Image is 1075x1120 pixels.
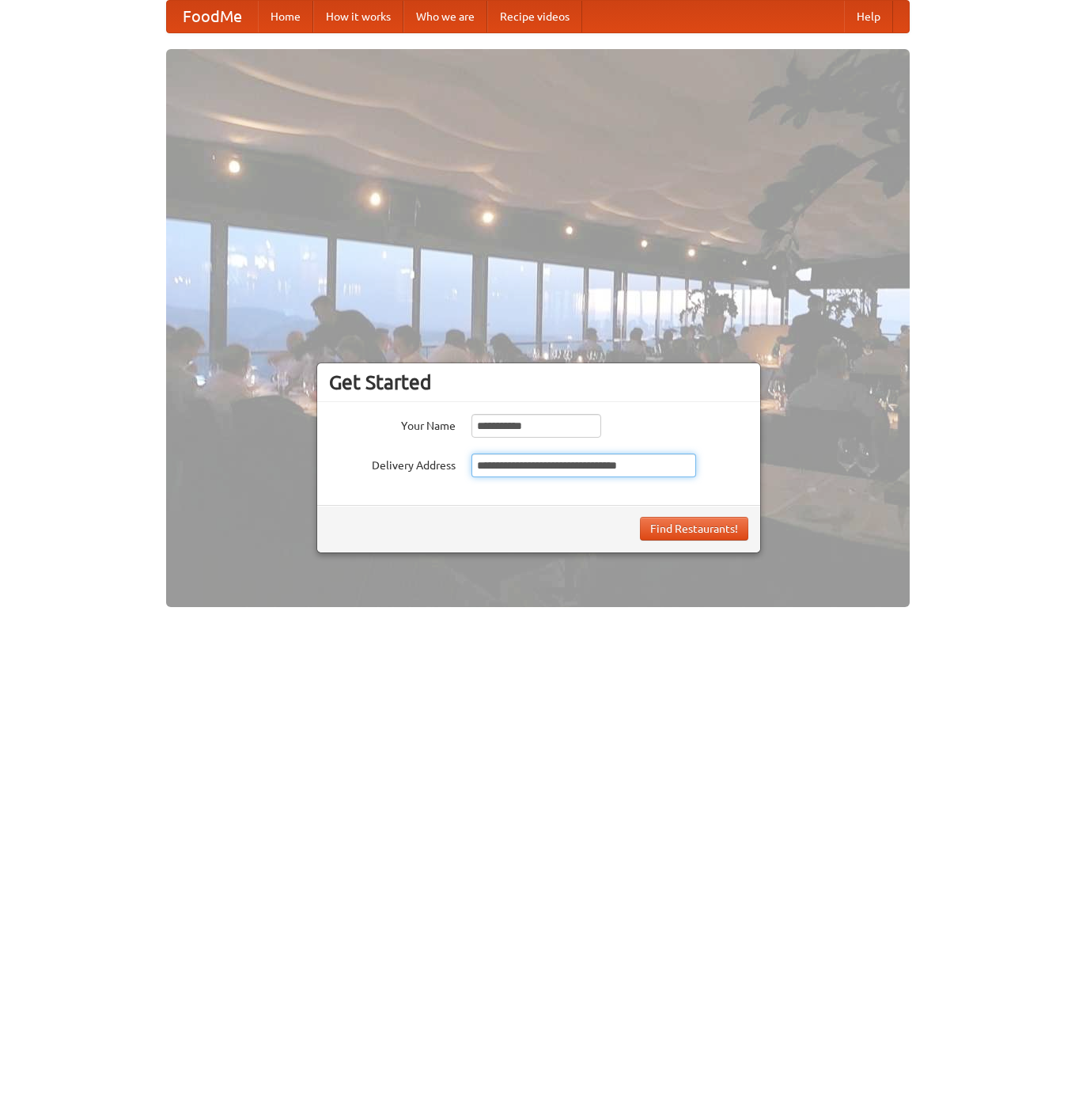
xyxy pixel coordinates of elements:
a: FoodMe [167,1,258,32]
a: How it works [313,1,403,32]
a: Help [844,1,893,32]
a: Who we are [403,1,487,32]
a: Home [258,1,313,32]
label: Your Name [329,414,456,434]
button: Find Restaurants! [640,517,748,541]
a: Recipe videos [487,1,582,32]
h3: Get Started [329,370,748,394]
label: Delivery Address [329,454,456,473]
